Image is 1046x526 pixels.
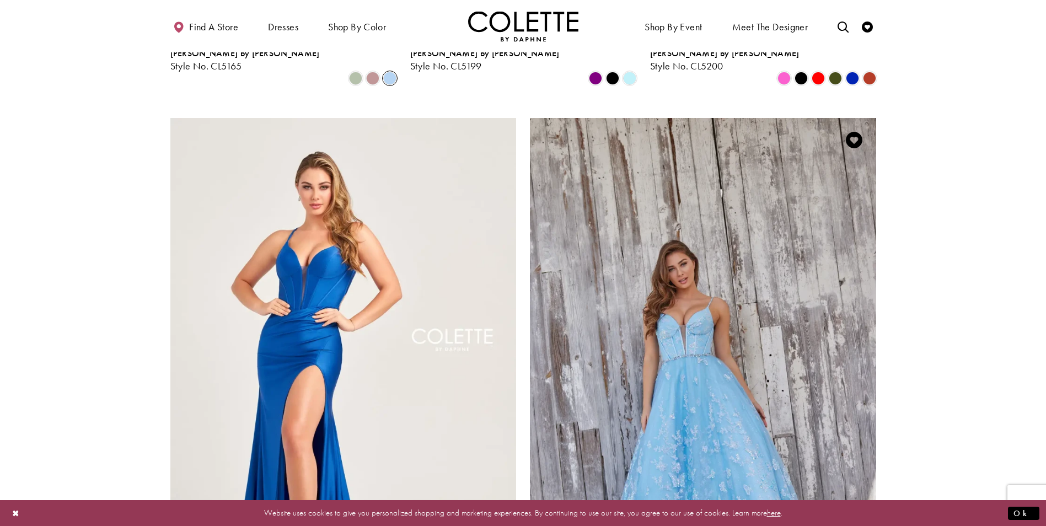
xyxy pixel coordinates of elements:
span: Meet the designer [732,22,808,33]
a: Find a store [170,11,241,41]
i: Light Blue [623,72,636,85]
span: Style No. CL5199 [410,60,482,72]
a: Visit Home Page [468,11,578,41]
a: Add to Wishlist [843,128,866,152]
div: Colette by Daphne Style No. CL5165 [170,49,320,72]
span: Style No. CL5165 [170,60,242,72]
span: [PERSON_NAME] by [PERSON_NAME] [170,47,320,59]
span: Dresses [268,22,298,33]
i: Sage [349,72,362,85]
div: Colette by Daphne Style No. CL5199 [410,49,560,72]
a: Check Wishlist [859,11,876,41]
span: Find a store [189,22,238,33]
a: Meet the designer [729,11,811,41]
i: Neon Pink [777,72,791,85]
button: Submit Dialog [1008,506,1039,520]
div: Colette by Daphne Style No. CL5200 [650,49,800,72]
i: Royal Blue [846,72,859,85]
i: Periwinkle [383,72,396,85]
i: Purple [589,72,602,85]
a: here [767,507,781,518]
img: Colette by Daphne [468,11,578,41]
i: Black [606,72,619,85]
a: Toggle search [835,11,851,41]
i: Mauve [366,72,379,85]
span: Shop by color [328,22,386,33]
span: Shop by color [325,11,389,41]
button: Close Dialog [7,503,25,523]
span: Style No. CL5200 [650,60,723,72]
span: [PERSON_NAME] by [PERSON_NAME] [410,47,560,59]
p: Website uses cookies to give you personalized shopping and marketing experiences. By continuing t... [79,506,967,520]
span: Shop By Event [645,22,702,33]
span: Dresses [265,11,301,41]
i: Red [812,72,825,85]
span: [PERSON_NAME] by [PERSON_NAME] [650,47,800,59]
i: Olive [829,72,842,85]
i: Sienna [863,72,876,85]
span: Shop By Event [642,11,705,41]
i: Black [795,72,808,85]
